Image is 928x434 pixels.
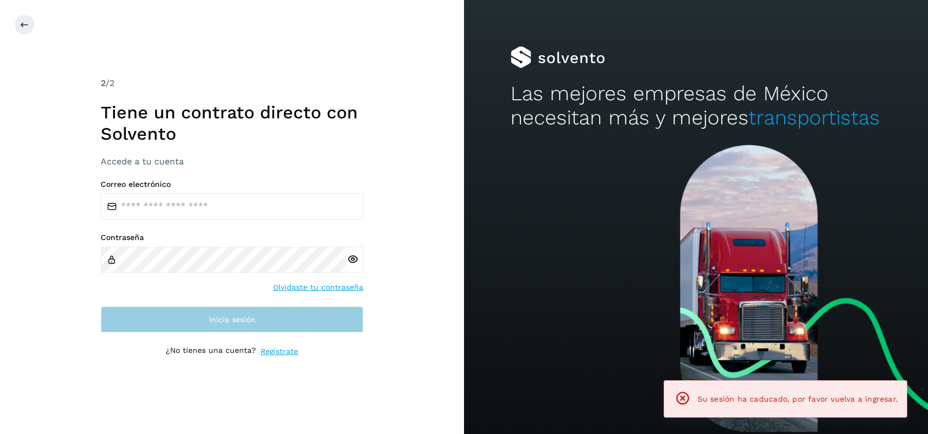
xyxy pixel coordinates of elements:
div: /2 [101,77,363,90]
span: Inicia sesión [209,316,256,323]
span: Su sesión ha caducado, por favor vuelva a ingresar. [698,395,898,403]
span: transportistas [749,106,880,129]
label: Contraseña [101,233,363,242]
button: Inicia sesión [101,306,363,333]
a: Olvidaste tu contraseña [273,282,363,293]
h2: Las mejores empresas de México necesitan más y mejores [511,82,881,130]
span: 2 [101,78,106,88]
a: Regístrate [260,346,298,357]
h3: Accede a tu cuenta [101,156,363,167]
p: ¿No tienes una cuenta? [166,346,256,357]
h1: Tiene un contrato directo con Solvento [101,102,363,144]
label: Correo electrónico [101,180,363,189]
